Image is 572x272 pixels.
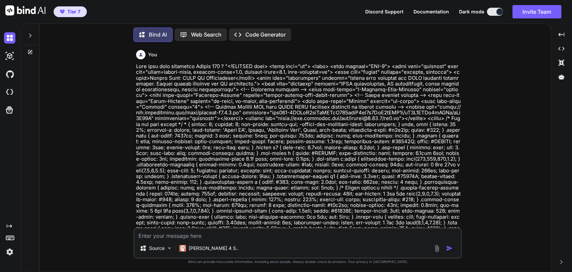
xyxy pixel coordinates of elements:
[245,32,286,38] p: Code Generator
[4,87,15,98] img: cloudideIcon
[179,245,186,252] img: Claude 4 Sonnet
[4,246,15,258] img: settings
[446,245,453,252] img: icon
[5,5,46,15] img: Bind AI
[60,10,65,14] img: premium
[149,32,167,38] p: Bind AI
[191,32,221,38] p: Web Search
[149,245,165,252] p: Source
[189,245,239,252] p: [PERSON_NAME] 4 S..
[133,260,462,264] p: Bind can provide inaccurate information, including about people. Always double-check its answers....
[148,51,157,58] h6: You
[365,9,403,14] button: Discord Support
[167,245,172,251] img: Pick Models
[67,8,80,15] span: Tier 7
[433,244,441,252] img: attachment
[4,32,15,44] img: darkChat
[512,5,561,18] button: Invite Team
[4,50,15,62] img: darkAi-studio
[54,6,87,17] button: premiumTier 7
[4,68,15,80] img: githubDark
[414,9,449,14] button: Documentation
[459,8,484,15] span: Dark mode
